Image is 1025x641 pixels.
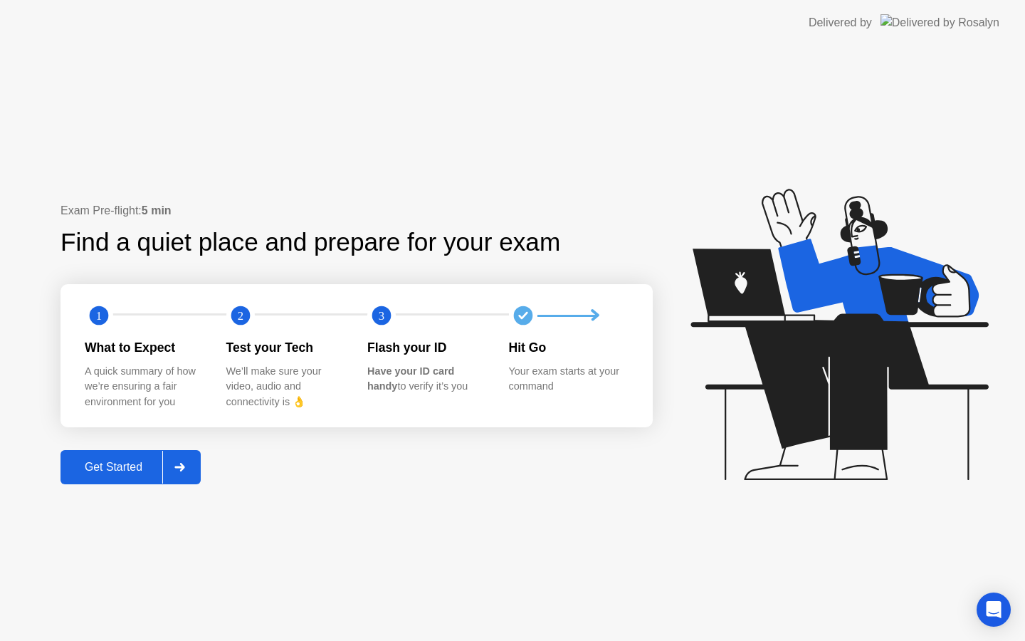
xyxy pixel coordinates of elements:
[881,14,999,31] img: Delivered by Rosalyn
[142,204,172,217] b: 5 min
[85,364,204,410] div: A quick summary of how we’re ensuring a fair environment for you
[809,14,872,31] div: Delivered by
[65,461,162,474] div: Get Started
[61,224,562,261] div: Find a quiet place and prepare for your exam
[977,593,1011,627] div: Open Intercom Messenger
[85,338,204,357] div: What to Expect
[509,338,628,357] div: Hit Go
[379,309,384,323] text: 3
[96,309,102,323] text: 1
[61,450,201,484] button: Get Started
[61,202,653,219] div: Exam Pre-flight:
[237,309,243,323] text: 2
[509,364,628,395] div: Your exam starts at your command
[367,338,486,357] div: Flash your ID
[226,338,345,357] div: Test your Tech
[226,364,345,410] div: We’ll make sure your video, audio and connectivity is 👌
[367,365,454,392] b: Have your ID card handy
[367,364,486,395] div: to verify it’s you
